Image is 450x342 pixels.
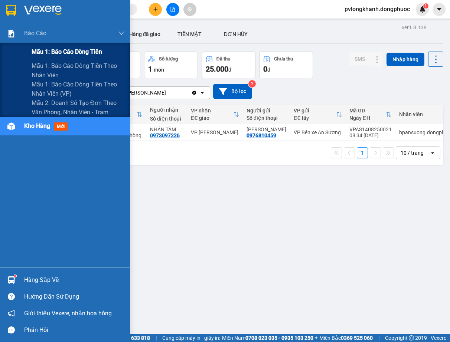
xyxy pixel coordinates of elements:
div: Số lượng [159,56,178,62]
strong: 0369 525 060 [341,335,373,341]
strong: ĐỒNG PHƯỚC [59,4,102,10]
button: SMS [349,52,371,66]
div: VP gửi [294,108,336,114]
div: Số điện thoại [247,115,286,121]
span: [PERSON_NAME]: [2,48,78,52]
img: logo [3,4,36,37]
span: Cung cấp máy in - giấy in: [162,334,220,342]
th: Toggle SortBy [346,105,395,124]
button: Chưa thu0đ [259,52,313,78]
span: pvlongkhanh.dongphuoc [339,4,416,14]
span: ⚪️ [315,336,317,339]
span: notification [8,310,15,317]
span: TIỀN MẶT [177,31,202,37]
button: Hàng đã giao [123,25,166,43]
span: Mẫu 1: Báo cáo dòng tiền theo nhân viên (VP) [32,80,124,98]
span: 25.000 [206,65,228,73]
div: NHÂN TÂM [150,126,183,132]
button: 1 [357,147,368,158]
div: ĐC giao [191,115,233,121]
svg: open [199,90,205,96]
div: 08:34 [DATE] [349,132,392,138]
span: | [156,334,157,342]
button: plus [149,3,162,16]
div: 0973097226 [150,132,180,138]
button: Nhập hàng [387,53,424,66]
th: Toggle SortBy [187,105,243,124]
span: Hotline: 19001152 [59,33,91,37]
button: Đã thu25.000đ [202,52,255,78]
div: Mã GD [349,108,386,114]
span: Kho hàng [24,122,50,129]
sup: 1 [423,3,428,9]
strong: 0708 023 035 - 0935 103 250 [245,335,313,341]
span: Mẫu 1: Báo cáo dòng tiền theo nhân viên [32,61,124,80]
img: warehouse-icon [7,122,15,130]
svg: Clear value [191,90,197,96]
img: logo-vxr [6,5,16,16]
img: warehouse-icon [7,276,15,284]
span: message [8,326,15,333]
span: Miền Bắc [319,334,373,342]
button: caret-down [433,3,446,16]
span: món [154,67,164,73]
span: 01 Võ Văn Truyện, KP.1, Phường 2 [59,22,102,32]
div: VPAS1408250021 [349,126,392,132]
div: Người gửi [247,108,286,114]
span: ĐƠN HỦY [224,31,248,37]
span: | [378,334,379,342]
div: Đã thu [216,56,230,62]
span: caret-down [436,6,443,13]
span: Bến xe [GEOGRAPHIC_DATA] [59,12,100,21]
div: VP nhận [191,108,233,114]
img: solution-icon [7,30,15,37]
div: VP [PERSON_NAME] [191,129,239,135]
div: Người nhận [150,107,183,113]
span: 06:57:22 [DATE] [16,54,45,58]
div: Hàng sắp về [24,274,124,286]
div: ĐC lấy [294,115,336,121]
button: file-add [166,3,179,16]
span: đ [267,67,270,73]
div: ver 1.8.138 [402,23,427,32]
span: Giới thiệu Vexere, nhận hoa hồng [24,309,112,318]
div: VP [PERSON_NAME] [118,89,166,96]
div: 10 / trang [401,149,424,157]
span: copyright [409,335,414,341]
button: Bộ lọc [213,84,252,99]
span: down [118,30,124,36]
span: plus [153,7,158,12]
span: Miền Nam [222,334,313,342]
div: Hướng dẫn sử dụng [24,291,124,302]
button: Số lượng1món [144,52,198,78]
span: 0 [263,65,267,73]
span: aim [187,7,192,12]
span: Báo cáo [24,29,46,38]
div: Số điện thoại [150,116,183,122]
svg: open [430,150,436,156]
span: VPAS1408250003 [37,47,78,53]
span: file-add [170,7,175,12]
span: Mẫu 2: Doanh số tạo đơn theo Văn phòng, nhân viên - Trạm [32,98,124,117]
span: 1 [148,65,152,73]
span: ----------------------------------------- [20,40,91,46]
div: Chưa thu [274,56,293,62]
div: PHÚC HÂN [247,126,286,132]
span: question-circle [8,293,15,300]
div: Ngày ĐH [349,115,386,121]
div: Phản hồi [24,325,124,336]
button: aim [183,3,196,16]
div: 0976810459 [247,132,276,138]
span: Mẫu 1: Báo cáo dòng tiền [32,47,102,56]
span: đ [228,67,231,73]
span: mới [54,122,68,131]
sup: 3 [248,80,256,88]
span: In ngày: [2,54,45,58]
sup: 1 [14,275,16,277]
span: 1 [424,3,427,9]
div: VP Bến xe An Sương [294,129,342,135]
strong: 1900 633 818 [118,335,150,341]
img: icon-new-feature [419,6,426,13]
th: Toggle SortBy [290,105,346,124]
